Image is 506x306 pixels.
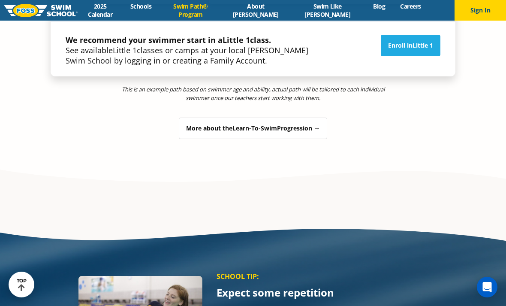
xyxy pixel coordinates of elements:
a: 2025 Calendar [78,2,123,18]
span: Little 1 [113,45,137,55]
p: Expect some repetition [217,288,451,298]
p: See available classes or camps at your local [PERSON_NAME] Swim School by logging in or creating ... [66,35,313,66]
a: Blog [366,2,393,10]
a: About [PERSON_NAME] [222,2,289,18]
p: SCHOOL TIP: [217,272,451,281]
p: This is an example path based on swimmer age and ability, actual path will be tailored to each in... [120,85,387,102]
a: Enroll inLittle 1 [381,35,440,56]
span: Little 1 [223,35,250,45]
a: Careers [393,2,428,10]
span: Learn-To-Swim [232,124,277,132]
a: Swim Like [PERSON_NAME] [289,2,366,18]
img: FOSS Swim School Logo [4,4,78,17]
div: Open Intercom Messenger [477,277,497,297]
a: Schools [123,2,159,10]
strong: We recommend your swimmer start in a class. [66,35,271,45]
span: Little 1 [413,41,433,49]
div: TOP [17,278,27,291]
div: More about the Progression → [179,118,327,139]
a: Swim Path® Program [159,2,223,18]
